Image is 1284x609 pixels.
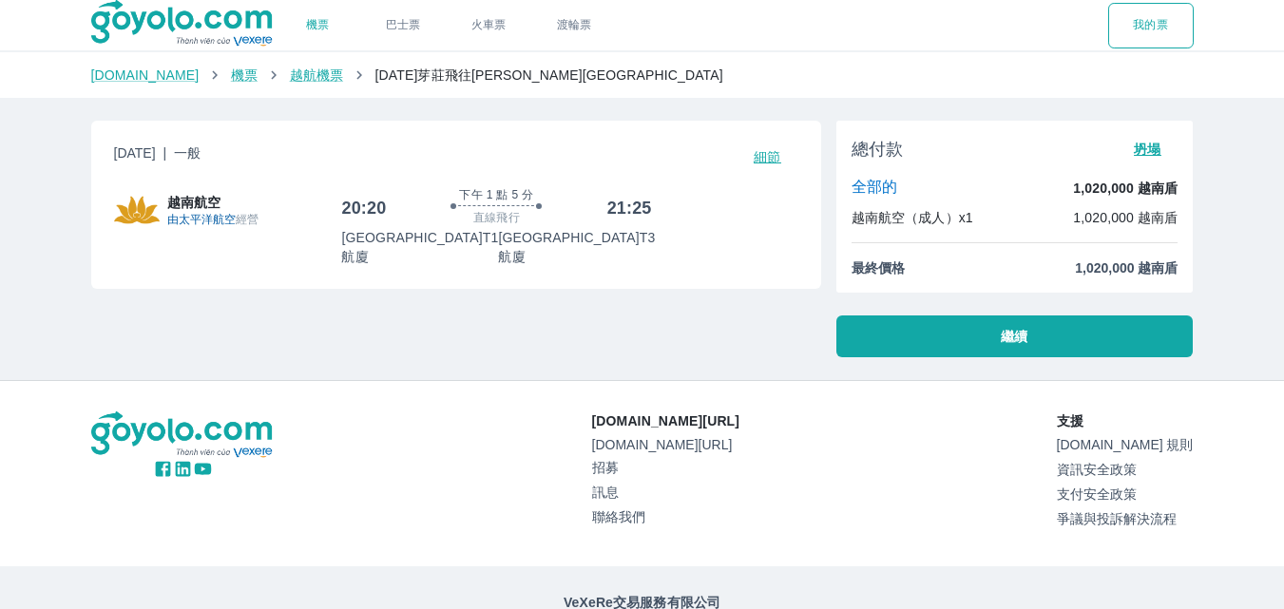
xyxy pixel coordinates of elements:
a: [DOMAIN_NAME] [91,67,200,83]
font: 全部的 [852,179,898,195]
font: 細節 [754,149,781,164]
font: [GEOGRAPHIC_DATA] [498,230,639,245]
a: 招募 [592,460,740,477]
font: 聯絡我們 [592,509,645,524]
font: 渡輪票 [557,18,592,31]
a: [DOMAIN_NAME] 規則 [1057,437,1194,454]
font: 資訊安全政策 [1057,462,1137,477]
font: ​​經營 [236,213,259,226]
font: 爭議與投訴解決流程 [1057,511,1177,526]
a: 越航機票 [290,67,344,83]
div: 選擇交通方式 [1108,3,1194,48]
a: [DOMAIN_NAME][URL] [592,437,740,452]
font: [DOMAIN_NAME] 規則 [1057,437,1194,452]
font: [GEOGRAPHIC_DATA] [341,230,482,245]
font: 招募 [592,460,619,475]
font: 繼續 [1001,329,1028,344]
div: 選擇交通方式 [275,3,617,48]
a: 資訊安全政策 [1057,462,1194,479]
font: [DATE] [114,145,156,161]
a: 機票 [231,67,258,83]
font: | [163,145,167,161]
button: 繼續 [836,315,1194,357]
font: 1,020,000 越南盾 [1073,181,1178,196]
font: 訊息 [592,485,619,500]
font: 最終價格 [852,260,905,276]
img: 標識 [91,411,276,459]
font: 支付安全政策 [1057,486,1137,502]
font: 坍塌 [1134,142,1161,157]
font: 21:25 [607,199,652,218]
a: 爭議與投訴解決流程 [1057,511,1194,528]
button: 坍塌 [1117,136,1178,162]
font: 下午 1 點 5 分 [459,188,534,201]
a: 聯絡我們 [592,509,740,526]
font: [DATE]芽莊飛往[PERSON_NAME][GEOGRAPHIC_DATA] [375,67,723,83]
font: 直線飛行 [473,211,521,224]
font: 越南航空 [167,195,220,210]
font: 巴士票 [386,18,421,31]
a: 支付安全政策 [1057,486,1194,504]
nav: 麵包屑 [91,66,1194,85]
font: 1,020,000 越南盾 [1073,210,1178,225]
font: [DOMAIN_NAME][URL] [592,437,733,452]
font: 1,020,000 越南盾 [1075,260,1178,276]
button: 細節 [738,143,798,170]
font: 越南航空（成人）x1 [852,210,973,225]
a: 訊息 [592,485,740,502]
font: 總付款 [852,140,903,159]
font: 機票 [306,18,330,31]
font: 一般 [174,145,201,161]
font: [DOMAIN_NAME][URL] [592,413,740,428]
font: 20:20 [341,199,386,218]
font: 由太平洋航空 [167,213,236,226]
a: 巴士票 [386,18,421,32]
font: 我的票 [1133,18,1168,31]
a: 機票 [306,18,330,32]
font: 支援 [1057,413,1083,428]
font: 火車票 [471,18,507,31]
